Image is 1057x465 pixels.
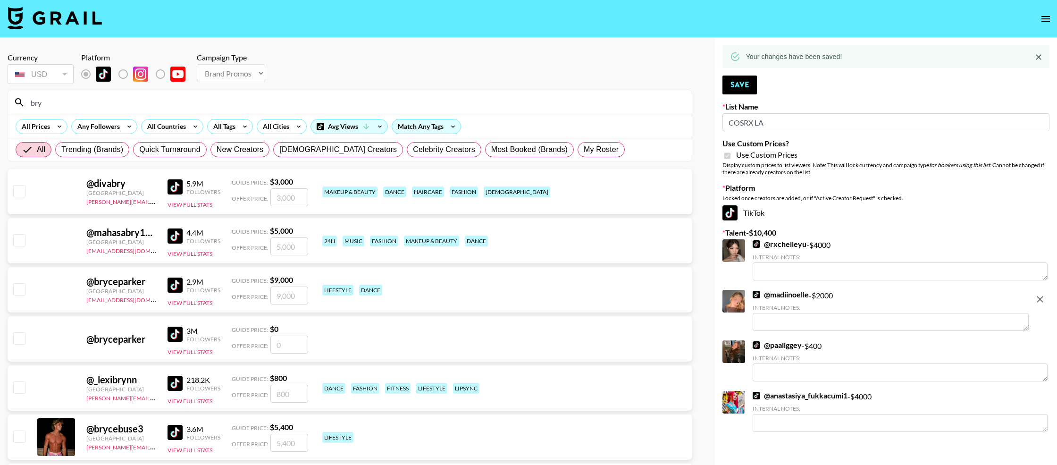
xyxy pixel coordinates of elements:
strong: $ 5,400 [270,423,293,431]
div: - $ 400 [753,340,1048,381]
div: 2.9M [186,277,220,287]
a: [EMAIL_ADDRESS][DOMAIN_NAME] [86,295,181,304]
div: @ divabry [86,178,156,189]
button: View Full Stats [168,250,212,257]
input: 9,000 [270,287,308,304]
div: [GEOGRAPHIC_DATA] [86,386,156,393]
div: [GEOGRAPHIC_DATA] [86,435,156,442]
div: fashion [370,236,398,246]
span: Celebrity Creators [413,144,475,155]
button: View Full Stats [168,201,212,208]
strong: $ 5,000 [270,226,293,235]
img: TikTok [168,228,183,244]
span: Guide Price: [232,277,268,284]
button: open drawer [1036,9,1055,28]
span: [DEMOGRAPHIC_DATA] Creators [279,144,397,155]
div: makeup & beauty [404,236,459,246]
span: Guide Price: [232,326,268,333]
a: @madiinoelle [753,290,809,299]
div: Your changes have been saved! [746,48,842,65]
div: @ _lexibrynn [86,374,156,386]
span: Offer Price: [232,440,268,448]
strong: $ 800 [270,373,287,382]
input: 5,400 [270,434,308,452]
strong: $ 0 [270,324,278,333]
div: TikTok [722,205,1049,220]
a: @paaiiggey [753,340,802,350]
div: lifestyle [322,432,353,443]
span: Most Booked (Brands) [491,144,568,155]
div: Followers [186,188,220,195]
a: [PERSON_NAME][EMAIL_ADDRESS][DOMAIN_NAME] [86,393,226,402]
div: Internal Notes: [753,304,1029,311]
div: Followers [186,434,220,441]
div: 4.4M [186,228,220,237]
div: - $ 4000 [753,239,1048,280]
input: 0 [270,336,308,354]
img: TikTok [168,278,183,293]
span: Guide Price: [232,179,268,186]
div: Followers [186,385,220,392]
button: View Full Stats [168,348,212,355]
a: [PERSON_NAME][EMAIL_ADDRESS][DOMAIN_NAME] [86,196,226,205]
label: List Name [722,102,1049,111]
div: [DEMOGRAPHIC_DATA] [484,186,550,197]
div: All Prices [16,119,52,134]
img: TikTok [168,425,183,440]
div: Followers [186,287,220,294]
div: dance [465,236,488,246]
img: TikTok [96,67,111,82]
img: TikTok [753,341,760,349]
div: fashion [351,383,379,394]
div: 24h [322,236,337,246]
button: View Full Stats [168,447,212,454]
div: fashion [450,186,478,197]
div: Internal Notes: [753,405,1048,412]
input: 800 [270,385,308,403]
div: Match Any Tags [392,119,461,134]
div: Currency is locked to USD [8,62,74,86]
div: lifestyle [416,383,447,394]
div: @ bryceparker [86,333,156,345]
div: - $ 2000 [753,290,1029,331]
div: Followers [186,336,220,343]
div: 5.9M [186,179,220,188]
img: TikTok [753,240,760,248]
img: TikTok [753,392,760,399]
div: 218.2K [186,375,220,385]
div: Currency [8,53,74,62]
a: [EMAIL_ADDRESS][DOMAIN_NAME] [86,245,181,254]
a: [PERSON_NAME][EMAIL_ADDRESS][DOMAIN_NAME] [86,442,226,451]
span: Guide Price: [232,375,268,382]
span: Guide Price: [232,228,268,235]
label: Use Custom Prices? [722,139,1049,148]
div: fitness [385,383,411,394]
div: 3.6M [186,424,220,434]
img: TikTok [753,291,760,298]
label: Platform [722,183,1049,193]
div: Avg Views [311,119,387,134]
div: - $ 4000 [753,391,1048,432]
strong: $ 3,000 [270,177,293,186]
div: [GEOGRAPHIC_DATA] [86,287,156,295]
div: @ brycebuse3 [86,423,156,435]
div: List locked to TikTok. [81,64,193,84]
div: Platform [81,53,193,62]
div: Campaign Type [197,53,265,62]
div: lipsync [453,383,479,394]
img: TikTok [722,205,738,220]
div: All Countries [142,119,188,134]
span: Offer Price: [232,391,268,398]
span: My Roster [584,144,619,155]
div: All Cities [257,119,291,134]
div: Followers [186,237,220,245]
img: TikTok [168,327,183,342]
input: 5,000 [270,237,308,255]
div: music [343,236,364,246]
span: Quick Turnaround [139,144,201,155]
strong: $ 9,000 [270,275,293,284]
div: @ bryceparker [86,276,156,287]
div: USD [9,66,72,83]
input: 3,000 [270,188,308,206]
img: Grail Talent [8,7,102,29]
